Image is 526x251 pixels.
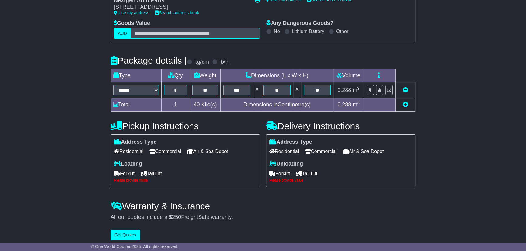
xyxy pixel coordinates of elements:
a: Search address book [155,10,199,15]
label: Lithium Battery [292,28,324,34]
a: Remove this item [403,87,408,93]
td: 1 [162,98,190,111]
td: Qty [162,69,190,82]
label: Goods Value [114,20,150,27]
span: Residential [114,147,143,156]
span: m [353,102,360,108]
span: Air & Sea Depot [187,147,228,156]
div: [STREET_ADDRESS] [114,4,249,11]
label: Other [336,28,348,34]
td: x [253,82,261,98]
td: Weight [190,69,221,82]
label: Any Dangerous Goods? [266,20,333,27]
span: © One World Courier 2025. All rights reserved. [91,244,179,249]
span: Forklift [269,169,290,178]
a: Use my address [114,10,149,15]
h4: Package details | [111,55,187,65]
span: m [353,87,360,93]
label: Loading [114,161,142,167]
span: Residential [269,147,299,156]
td: Volume [333,69,364,82]
span: 250 [172,214,181,220]
label: Unloading [269,161,303,167]
sup: 3 [357,101,360,105]
span: Tail Lift [296,169,317,178]
h4: Warranty & Insurance [111,201,415,211]
td: x [293,82,301,98]
span: Commercial [149,147,181,156]
label: Address Type [114,139,157,146]
label: Address Type [269,139,312,146]
span: Tail Lift [141,169,162,178]
span: 0.288 [337,102,351,108]
td: Total [111,98,162,111]
span: 40 [193,102,200,108]
span: Forklift [114,169,135,178]
span: Commercial [305,147,336,156]
div: Please provide value [114,178,257,182]
td: Type [111,69,162,82]
div: All our quotes include a $ FreightSafe warranty. [111,214,415,221]
div: Please provide value [269,178,412,182]
span: 0.288 [337,87,351,93]
button: Get Quotes [111,230,140,240]
td: Dimensions (L x W x H) [221,69,333,82]
h4: Delivery Instructions [266,121,415,131]
label: AUD [114,28,131,39]
label: lb/in [220,59,230,65]
span: Air & Sea Depot [343,147,384,156]
td: Dimensions in Centimetre(s) [221,98,333,111]
h4: Pickup Instructions [111,121,260,131]
td: Kilo(s) [190,98,221,111]
a: Add new item [403,102,408,108]
sup: 3 [357,86,360,91]
label: No [274,28,280,34]
label: kg/cm [194,59,209,65]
